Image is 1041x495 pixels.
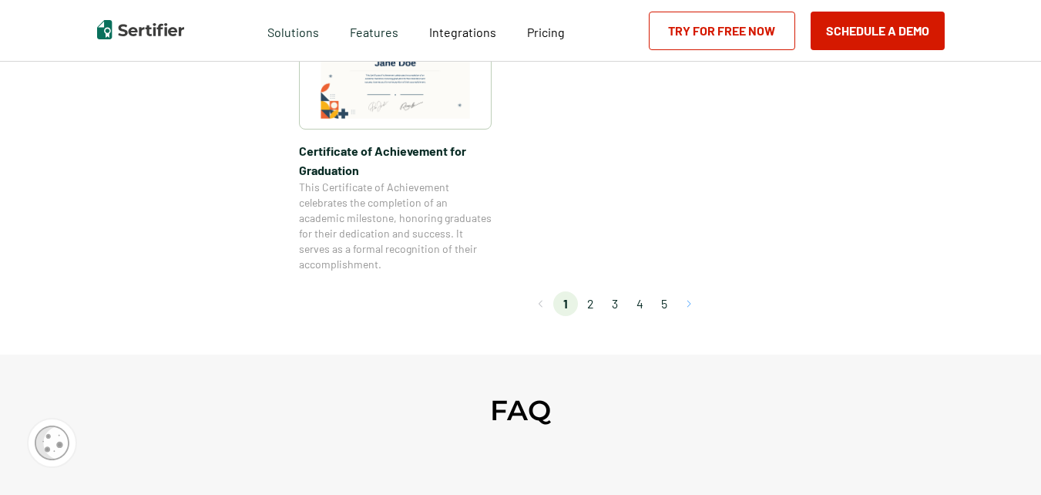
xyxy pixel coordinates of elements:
a: Integrations [429,21,496,40]
a: Certificate of Achievement for GraduationCertificate of Achievement for GraduationThis Certificat... [299,2,492,272]
span: This Certificate of Achievement celebrates the completion of an academic milestone, honoring grad... [299,180,492,272]
a: Pricing [527,21,565,40]
img: Cookie Popup Icon [35,426,69,460]
a: Try for Free Now [649,12,795,50]
span: Features [350,21,398,40]
button: Schedule a Demo [811,12,945,50]
li: page 4 [627,291,652,316]
button: Go to next page [677,291,701,316]
li: page 1 [553,291,578,316]
h2: FAQ [490,393,551,427]
img: Sertifier | Digital Credentialing Platform [97,20,184,39]
li: page 5 [652,291,677,316]
span: Solutions [267,21,319,40]
span: Pricing [527,25,565,39]
span: Certificate of Achievement for Graduation [299,141,492,180]
li: page 3 [603,291,627,316]
img: Certificate of Achievement for Graduation [321,13,470,119]
span: Integrations [429,25,496,39]
li: page 2 [578,291,603,316]
iframe: Chat Widget [964,421,1041,495]
button: Go to previous page [529,291,553,316]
